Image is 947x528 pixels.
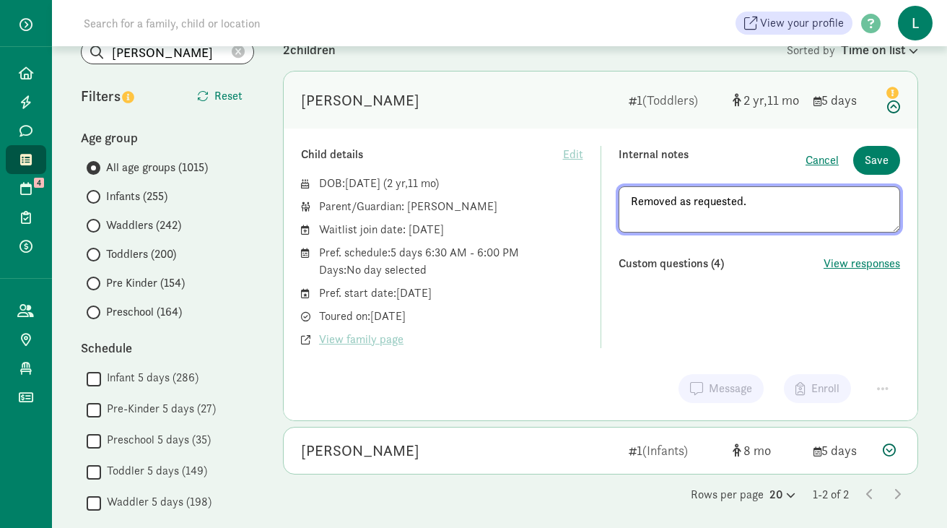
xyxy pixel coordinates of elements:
input: Search list... [82,40,253,64]
div: Parent/Guardian: [PERSON_NAME] [319,198,583,215]
div: Nora Culp [301,89,419,112]
label: Pre-Kinder 5 days (27) [101,400,216,417]
label: Waddler 5 days (198) [101,493,211,511]
button: Enroll [784,374,851,403]
div: Waitlist join date: [DATE] [319,221,583,238]
span: Waddlers (242) [106,217,181,234]
span: 2 [387,176,408,191]
div: Child details [301,146,563,163]
div: Pref. start date: [DATE] [319,285,583,302]
span: View family page [319,331,403,348]
div: 1 [629,441,721,460]
div: [object Object] [733,90,802,110]
div: Wesley Culp [301,439,419,462]
span: Save [865,152,889,169]
span: 11 [767,92,799,108]
div: 20 [769,486,795,503]
div: 2 children [283,40,787,59]
span: Pre Kinder (154) [106,274,185,292]
span: (Infants) [642,442,688,459]
div: Schedule [81,338,254,358]
span: L [898,6,933,40]
span: Reset [214,87,243,105]
div: DOB: ( ) [319,175,583,192]
div: Age group [81,128,254,147]
div: Filters [81,85,167,107]
label: Preschool 5 days (35) [101,431,211,449]
div: Pref. schedule: 5 days 6:30 AM - 6:00 PM Days: No day selected [319,244,583,279]
button: Reset [186,82,254,111]
button: Message [678,374,764,403]
iframe: Chat Widget [875,459,947,528]
div: Custom questions (4) [619,255,824,272]
div: Rows per page 1-2 of 2 [283,486,918,503]
span: 8 [743,442,771,459]
div: Sorted by [787,40,918,59]
div: 1 [629,90,721,110]
span: 2 [743,92,767,108]
span: Preschool (164) [106,303,182,321]
div: 5 days [813,441,871,460]
span: Enroll [811,380,839,397]
label: Toddler 5 days (149) [101,462,207,480]
a: 4 [6,174,46,203]
input: Search for a family, child or location [75,9,480,38]
span: Message [709,380,752,397]
button: View responses [824,255,900,272]
span: [DATE] [345,176,380,191]
span: (Toddlers) [642,92,698,108]
span: Edit [563,146,583,163]
span: Toddlers (200) [106,246,176,263]
span: Infants (255) [106,188,167,205]
span: View your profile [760,14,844,32]
div: 5 days [813,90,871,110]
span: All age groups (1015) [106,159,208,176]
button: Save [853,146,900,175]
div: Toured on: [DATE] [319,308,583,325]
span: 4 [34,178,44,188]
a: View your profile [736,12,852,35]
button: Cancel [806,152,839,169]
div: Time on list [841,40,918,59]
div: [object Object] [733,441,802,460]
div: Internal notes [619,146,806,175]
label: Infant 5 days (286) [101,369,198,386]
span: 11 [408,176,435,191]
